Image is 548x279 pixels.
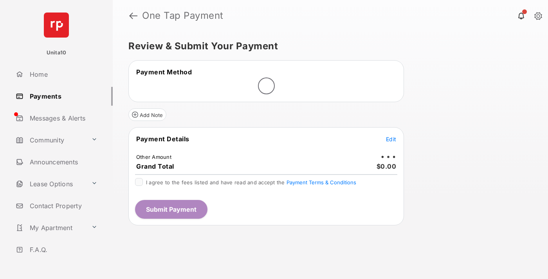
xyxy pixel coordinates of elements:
[136,68,192,76] span: Payment Method
[136,153,172,160] td: Other Amount
[13,65,113,84] a: Home
[13,109,113,128] a: Messages & Alerts
[13,218,88,237] a: My Apartment
[386,136,396,142] span: Edit
[13,240,113,259] a: F.A.Q.
[146,179,356,185] span: I agree to the fees listed and have read and accept the
[135,200,207,219] button: Submit Payment
[386,135,396,143] button: Edit
[13,87,113,106] a: Payments
[13,131,88,149] a: Community
[128,41,526,51] h5: Review & Submit Your Payment
[44,13,69,38] img: svg+xml;base64,PHN2ZyB4bWxucz0iaHR0cDovL3d3dy53My5vcmcvMjAwMC9zdmciIHdpZHRoPSI2NCIgaGVpZ2h0PSI2NC...
[13,153,113,171] a: Announcements
[128,108,166,121] button: Add Note
[142,11,224,20] strong: One Tap Payment
[287,179,356,185] button: I agree to the fees listed and have read and accept the
[13,175,88,193] a: Lease Options
[377,162,397,170] span: $0.00
[136,135,189,143] span: Payment Details
[47,49,67,57] p: Unita10
[13,196,113,215] a: Contact Property
[136,162,174,170] span: Grand Total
